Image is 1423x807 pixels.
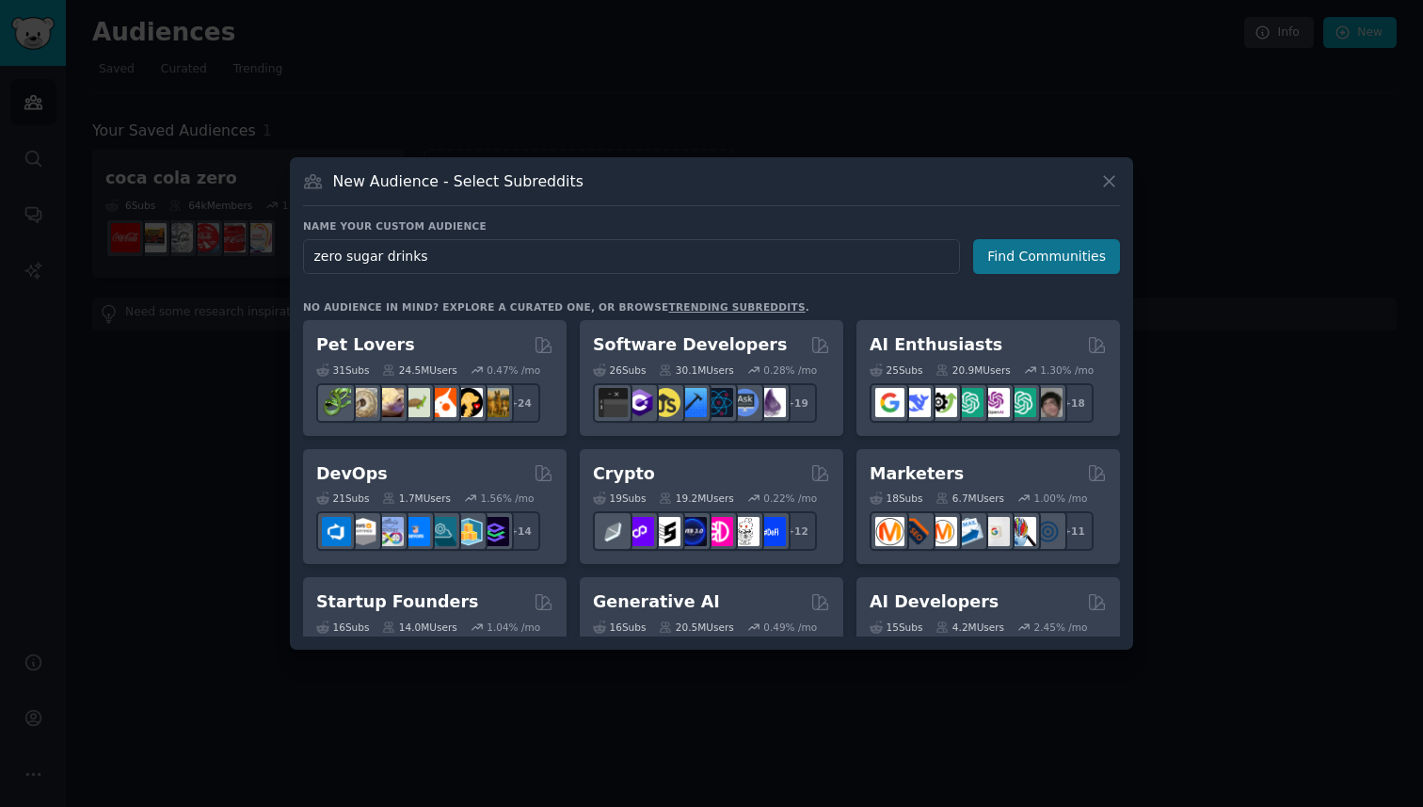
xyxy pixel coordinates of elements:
[935,621,1004,634] div: 4.2M Users
[928,388,957,417] img: AItoolsCatalog
[651,517,680,546] img: ethstaker
[316,363,369,377] div: 31 Sub s
[870,590,999,614] h2: AI Developers
[316,590,478,614] h2: Startup Founders
[757,388,786,417] img: elixir
[487,363,540,377] div: 0.47 % /mo
[322,388,351,417] img: herpetology
[1033,388,1063,417] img: ArtificalIntelligence
[704,517,733,546] img: defiblockchain
[757,517,786,546] img: defi_
[348,388,377,417] img: ballpython
[1034,621,1088,634] div: 2.45 % /mo
[678,388,707,417] img: iOSProgramming
[973,239,1120,274] button: Find Communities
[1033,517,1063,546] img: OnlineMarketing
[316,621,369,634] div: 16 Sub s
[1007,517,1036,546] img: MarketingResearch
[593,621,646,634] div: 16 Sub s
[659,621,733,634] div: 20.5M Users
[593,333,787,357] h2: Software Developers
[678,517,707,546] img: web3
[303,219,1120,233] h3: Name your custom audience
[427,388,456,417] img: cockatiel
[454,517,483,546] img: aws_cdk
[763,492,817,505] div: 0.22 % /mo
[668,301,805,313] a: trending subreddits
[382,363,456,377] div: 24.5M Users
[599,388,628,417] img: software
[480,517,509,546] img: PlatformEngineers
[954,517,983,546] img: Emailmarketing
[1054,511,1094,551] div: + 11
[902,388,931,417] img: DeepSeek
[730,517,759,546] img: CryptoNews
[375,388,404,417] img: leopardgeckos
[427,517,456,546] img: platformengineering
[625,388,654,417] img: csharp
[870,333,1002,357] h2: AI Enthusiasts
[401,388,430,417] img: turtle
[625,517,654,546] img: 0xPolygon
[487,621,540,634] div: 1.04 % /mo
[1040,363,1094,377] div: 1.30 % /mo
[659,363,733,377] div: 30.1M Users
[875,388,904,417] img: GoogleGeminiAI
[303,239,960,274] input: Pick a short name, like "Digital Marketers" or "Movie-Goers"
[316,462,388,486] h2: DevOps
[1054,383,1094,423] div: + 18
[935,492,1004,505] div: 6.7M Users
[902,517,931,546] img: bigseo
[730,388,759,417] img: AskComputerScience
[454,388,483,417] img: PetAdvice
[322,517,351,546] img: azuredevops
[316,492,369,505] div: 21 Sub s
[303,300,809,314] div: No audience in mind? Explore a curated one, or browse .
[480,388,509,417] img: dogbreed
[1034,492,1088,505] div: 1.00 % /mo
[501,383,540,423] div: + 24
[981,517,1010,546] img: googleads
[870,462,964,486] h2: Marketers
[382,492,451,505] div: 1.7M Users
[763,363,817,377] div: 0.28 % /mo
[870,621,922,634] div: 15 Sub s
[659,492,733,505] div: 19.2M Users
[704,388,733,417] img: reactnative
[875,517,904,546] img: content_marketing
[593,590,720,614] h2: Generative AI
[401,517,430,546] img: DevOpsLinks
[501,511,540,551] div: + 14
[870,363,922,377] div: 25 Sub s
[599,517,628,546] img: ethfinance
[870,492,922,505] div: 18 Sub s
[651,388,680,417] img: learnjavascript
[763,621,817,634] div: 0.49 % /mo
[777,383,817,423] div: + 19
[935,363,1010,377] div: 20.9M Users
[593,492,646,505] div: 19 Sub s
[382,621,456,634] div: 14.0M Users
[316,333,415,357] h2: Pet Lovers
[348,517,377,546] img: AWS_Certified_Experts
[593,462,655,486] h2: Crypto
[481,492,535,505] div: 1.56 % /mo
[928,517,957,546] img: AskMarketing
[333,171,584,191] h3: New Audience - Select Subreddits
[1007,388,1036,417] img: chatgpt_prompts_
[954,388,983,417] img: chatgpt_promptDesign
[777,511,817,551] div: + 12
[375,517,404,546] img: Docker_DevOps
[593,363,646,377] div: 26 Sub s
[981,388,1010,417] img: OpenAIDev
